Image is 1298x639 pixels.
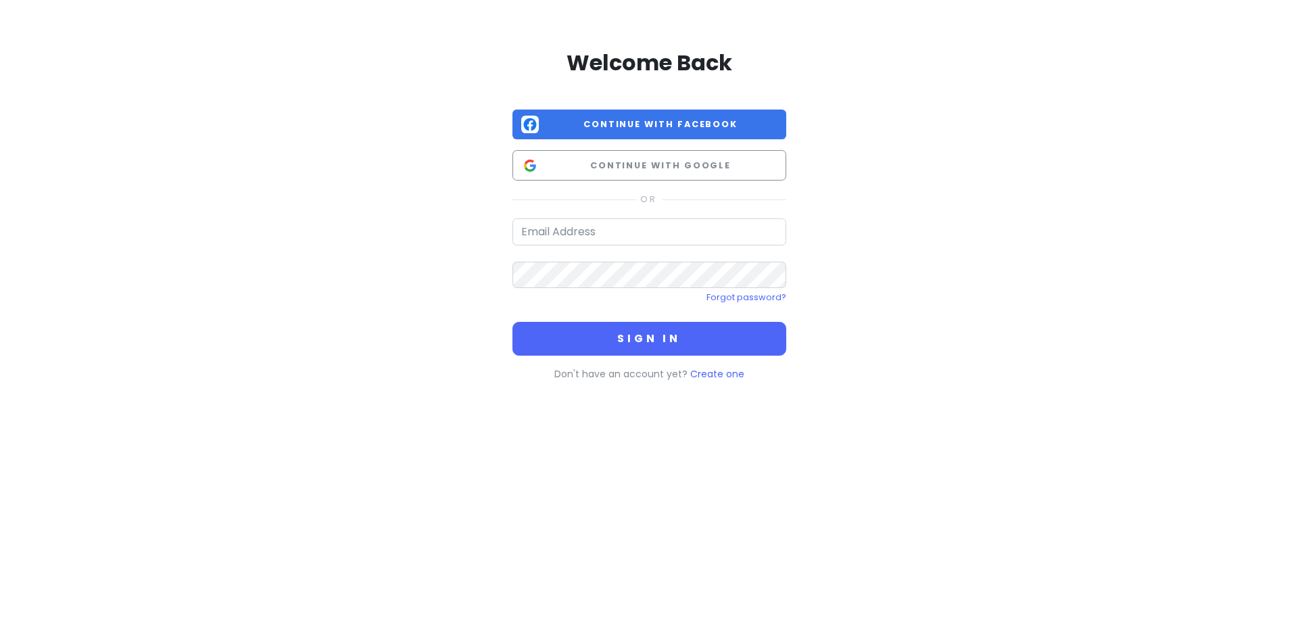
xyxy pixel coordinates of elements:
[512,150,786,181] button: Continue with Google
[544,118,777,131] span: Continue with Facebook
[521,157,539,174] img: Google logo
[512,322,786,356] button: Sign in
[512,110,786,140] button: Continue with Facebook
[512,49,786,77] h2: Welcome Back
[512,366,786,381] p: Don't have an account yet?
[521,116,539,133] img: Facebook logo
[544,159,777,172] span: Continue with Google
[512,218,786,245] input: Email Address
[706,291,786,303] a: Forgot password?
[690,367,744,381] a: Create one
